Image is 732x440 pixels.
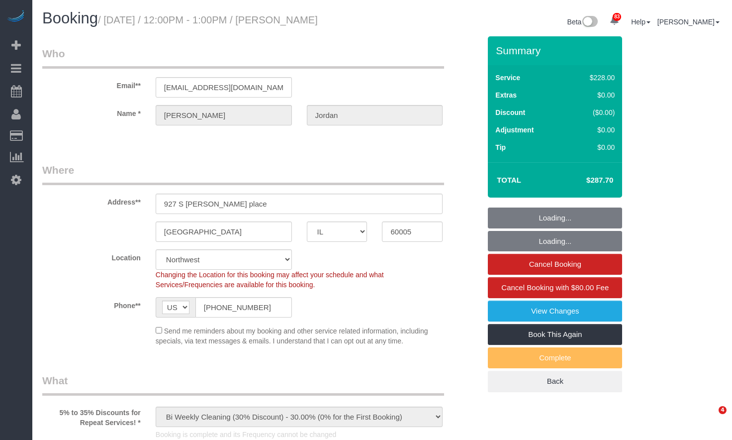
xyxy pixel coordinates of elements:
a: Help [631,18,650,26]
a: [PERSON_NAME] [657,18,720,26]
span: Cancel Booking with $80.00 Fee [501,283,609,292]
img: Automaid Logo [6,10,26,24]
label: Adjustment [495,125,534,135]
input: First Name** [156,105,292,125]
input: Last Name* [307,105,443,125]
a: Beta [567,18,598,26]
span: 83 [613,13,621,21]
label: Discount [495,108,525,117]
h3: Summary [496,45,617,56]
div: $0.00 [569,142,615,152]
label: 5% to 35% Discounts for Repeat Services! * [35,404,148,428]
legend: Who [42,46,444,69]
strong: Total [497,176,521,184]
legend: What [42,373,444,396]
label: Extras [495,90,517,100]
div: $0.00 [569,125,615,135]
img: New interface [581,16,598,29]
iframe: Intercom live chat [698,406,722,430]
a: Cancel Booking with $80.00 Fee [488,277,622,298]
h4: $287.70 [556,176,613,185]
legend: Where [42,163,444,185]
a: 83 [605,10,624,32]
span: Changing the Location for this booking may affect your schedule and what Services/Frequencies are... [156,271,384,289]
label: Name * [35,105,148,118]
label: Location [35,249,148,263]
div: $0.00 [569,90,615,100]
p: Booking is complete and its Frequency cannot be changed [156,430,443,440]
span: Booking [42,9,98,27]
a: Cancel Booking [488,254,622,275]
label: Tip [495,142,506,152]
input: Zip Code** [382,221,443,242]
a: View Changes [488,301,622,322]
a: Back [488,371,622,392]
div: ($0.00) [569,108,615,117]
small: / [DATE] / 12:00PM - 1:00PM / [PERSON_NAME] [98,14,318,25]
label: Service [495,73,520,83]
span: Send me reminders about my booking and other service related information, including specials, via... [156,327,428,345]
div: $228.00 [569,73,615,83]
a: Book This Again [488,324,622,345]
span: 4 [719,406,727,414]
